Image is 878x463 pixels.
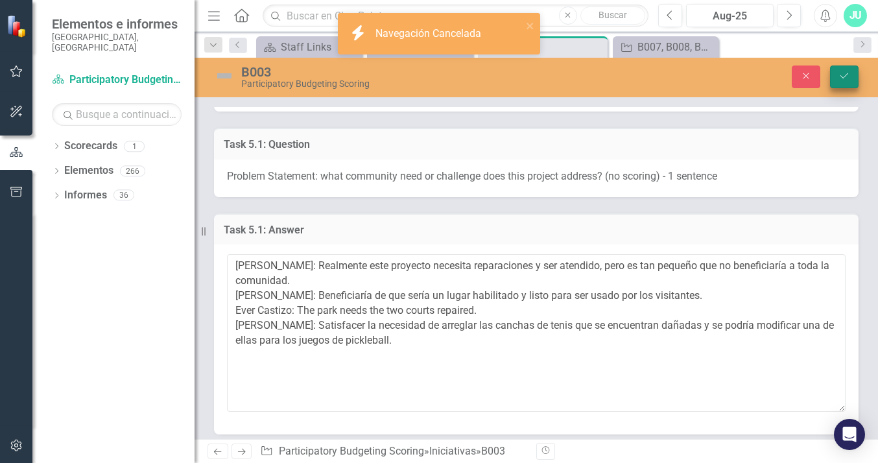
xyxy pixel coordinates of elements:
button: close [526,18,535,33]
span: Buscar [599,10,627,20]
a: B007, B008, B009 [616,39,715,55]
img: Not Defined [214,65,235,86]
div: Open Intercom Messenger [834,419,865,450]
input: Busque a continuación... [52,103,182,126]
a: Iniciativas [429,445,476,457]
button: JU [844,4,867,27]
a: Participatory Budgeting Scoring [52,73,182,88]
div: » » [260,444,527,459]
div: Participatory Budgeting Scoring [241,79,567,89]
div: B007, B008, B009 [637,39,715,55]
button: Buscar [580,6,645,25]
a: Participatory Budgeting Scoring [279,445,424,457]
div: Navegación Cancelada [375,27,484,42]
input: Buscar en ClearPoint... [263,5,648,27]
h3: Task 5.1: Answer [224,224,849,236]
button: Aug-25 [686,4,774,27]
span: Problem Statement: what community need or challenge does this project address? (no scoring) - 1 s... [227,170,717,182]
div: B003 [241,65,567,79]
img: ClearPoint Strategy [6,15,29,38]
span: Elementos e informes [52,16,182,32]
div: B003 [481,445,505,457]
small: [GEOGRAPHIC_DATA], [GEOGRAPHIC_DATA] [52,32,182,53]
a: Scorecards [64,139,117,154]
a: Staff Links [259,39,359,55]
div: 1 [124,141,145,152]
a: Elementos [64,163,113,178]
textarea: [PERSON_NAME]: Realmente este proyecto necesita reparaciones y ser atendido, pero es tan pequeño ... [227,254,846,411]
div: Staff Links [281,39,359,55]
h3: Task 5.1: Question [224,139,849,150]
div: 266 [120,165,145,176]
a: Informes [64,188,107,203]
div: Aug-25 [691,8,769,24]
div: 36 [113,190,134,201]
div: B003 [503,40,604,56]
